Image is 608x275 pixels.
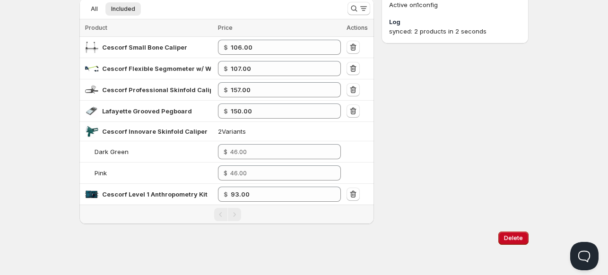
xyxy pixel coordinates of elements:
h3: Log [389,17,521,26]
input: 209.00 [231,82,327,97]
span: Cescorf Professional Skinfold Caliper Kit [102,86,230,94]
strong: $ [224,107,228,115]
div: Pink [95,168,107,178]
input: 142.00 [231,61,327,76]
button: Delete [498,232,529,245]
span: Cescorf Flexible Segmometer w/ Wingspan [102,65,236,72]
span: Included [111,5,135,13]
input: 145.00 [231,40,327,55]
span: Price [218,24,233,31]
nav: Pagination [79,205,374,224]
div: synced: 2 products in 2 seconds [389,26,521,36]
div: Cescorf Level 1 Anthropometry Kit [102,189,208,199]
input: 173.00 [231,103,327,119]
input: 46.00 [230,144,327,159]
input: 46.00 [230,165,327,180]
input: 124.00 [231,187,327,202]
span: Product [85,24,107,31]
span: Actions [347,24,368,31]
strong: $ [224,86,228,94]
span: Pink [95,169,107,177]
span: $ [224,148,227,155]
strong: $ [224,190,228,198]
strong: $ [224,65,228,72]
span: Cescorf Innovare Skinfold Caliper [102,128,208,135]
div: Cescorf Innovare Skinfold Caliper [102,127,208,136]
span: Lafayette Grooved Pegboard [102,107,192,115]
iframe: Help Scout Beacon - Open [570,242,599,270]
span: Cescorf Small Bone Caliper [102,43,187,51]
div: Cescorf Professional Skinfold Caliper Kit [102,85,211,95]
span: Dark Green [95,148,129,155]
div: Dark Green [95,147,129,156]
div: Cescorf Flexible Segmometer w/ Wingspan [102,64,211,73]
span: Delete [504,234,523,242]
button: Search and filter results [347,2,370,15]
span: All [91,5,98,13]
span: Cescorf Level 1 Anthropometry Kit [102,190,208,198]
strong: $ [224,43,228,51]
div: Lafayette Grooved Pegboard [102,106,192,116]
div: Cescorf Small Bone Caliper [102,43,187,52]
td: 2 Variants [215,122,344,141]
span: $ [224,169,227,177]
